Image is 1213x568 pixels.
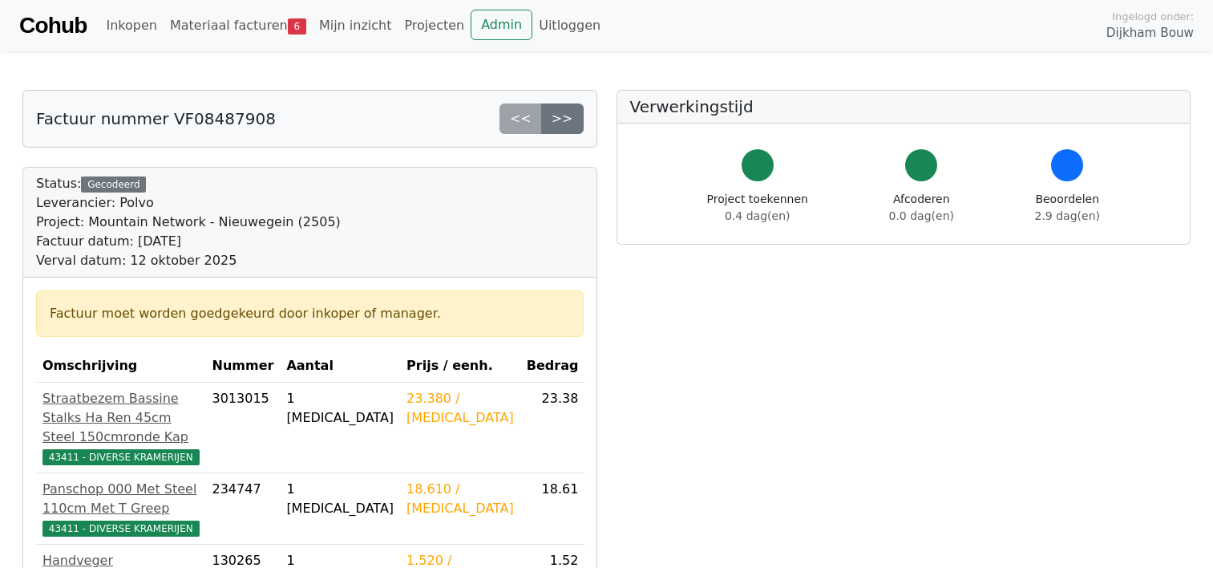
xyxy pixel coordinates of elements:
[630,97,1178,116] h5: Verwerkingstijd
[42,389,200,466] a: Straatbezem Bassine Stalks Ha Ren 45cm Steel 150cmronde Kap43411 - DIVERSE KRAMERIJEN
[725,209,790,222] span: 0.4 dag(en)
[206,383,281,473] td: 3013015
[400,350,520,383] th: Prijs / eenh.
[36,350,206,383] th: Omschrijving
[36,193,341,213] div: Leverancier: Polvo
[280,350,400,383] th: Aantal
[42,521,200,537] span: 43411 - DIVERSE KRAMERIJEN
[206,473,281,545] td: 234747
[164,10,313,42] a: Materiaal facturen6
[520,383,585,473] td: 23.38
[286,480,394,518] div: 1 [MEDICAL_DATA]
[42,389,200,447] div: Straatbezem Bassine Stalks Ha Ren 45cm Steel 150cmronde Kap
[707,191,808,225] div: Project toekennen
[286,389,394,428] div: 1 [MEDICAL_DATA]
[398,10,471,42] a: Projecten
[36,213,341,232] div: Project: Mountain Network - Nieuwegein (2505)
[19,6,87,45] a: Cohub
[520,473,585,545] td: 18.61
[1035,191,1100,225] div: Beoordelen
[206,350,281,383] th: Nummer
[42,480,200,538] a: Panschop 000 Met Steel 110cm Met T Greep43411 - DIVERSE KRAMERIJEN
[313,10,398,42] a: Mijn inzicht
[36,251,341,270] div: Verval datum: 12 oktober 2025
[42,480,200,518] div: Panschop 000 Met Steel 110cm Met T Greep
[99,10,163,42] a: Inkopen
[532,10,607,42] a: Uitloggen
[36,109,276,128] h5: Factuur nummer VF08487908
[471,10,532,40] a: Admin
[889,209,954,222] span: 0.0 dag(en)
[81,176,146,193] div: Gecodeerd
[36,232,341,251] div: Factuur datum: [DATE]
[50,304,570,323] div: Factuur moet worden goedgekeurd door inkoper of manager.
[541,103,584,134] a: >>
[1106,24,1194,43] span: Dijkham Bouw
[406,389,514,428] div: 23.380 / [MEDICAL_DATA]
[520,350,585,383] th: Bedrag
[1112,9,1194,24] span: Ingelogd onder:
[889,191,954,225] div: Afcoderen
[288,18,306,34] span: 6
[1035,209,1100,222] span: 2.9 dag(en)
[42,449,200,465] span: 43411 - DIVERSE KRAMERIJEN
[36,174,341,270] div: Status:
[406,480,514,518] div: 18.610 / [MEDICAL_DATA]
